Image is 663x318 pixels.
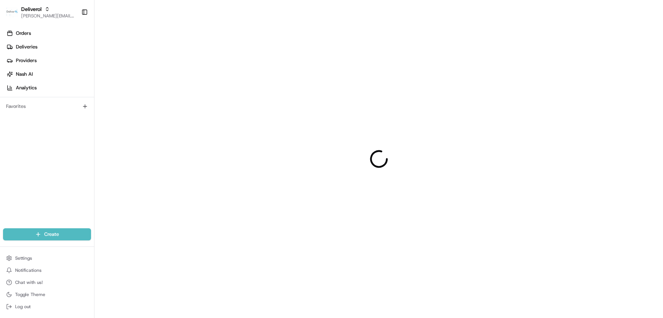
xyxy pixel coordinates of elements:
[15,304,31,310] span: Log out
[6,7,18,17] img: Deliverol
[3,301,91,312] button: Log out
[44,231,59,238] span: Create
[3,55,94,67] a: Providers
[3,289,91,300] button: Toggle Theme
[15,255,32,261] span: Settings
[16,71,33,78] span: Nash AI
[16,57,37,64] span: Providers
[3,68,94,80] a: Nash AI
[15,267,42,273] span: Notifications
[15,279,43,285] span: Chat with us!
[3,27,94,39] a: Orders
[3,3,78,21] button: DeliverolDeliverol[PERSON_NAME][EMAIL_ADDRESS][PERSON_NAME][DOMAIN_NAME]
[21,13,75,19] button: [PERSON_NAME][EMAIL_ADDRESS][PERSON_NAME][DOMAIN_NAME]
[3,253,91,263] button: Settings
[16,44,37,50] span: Deliveries
[3,265,91,276] button: Notifications
[3,228,91,240] button: Create
[16,84,37,91] span: Analytics
[3,100,91,112] div: Favorites
[3,277,91,288] button: Chat with us!
[21,5,42,13] button: Deliverol
[15,291,45,298] span: Toggle Theme
[16,30,31,37] span: Orders
[3,41,94,53] a: Deliveries
[3,82,94,94] a: Analytics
